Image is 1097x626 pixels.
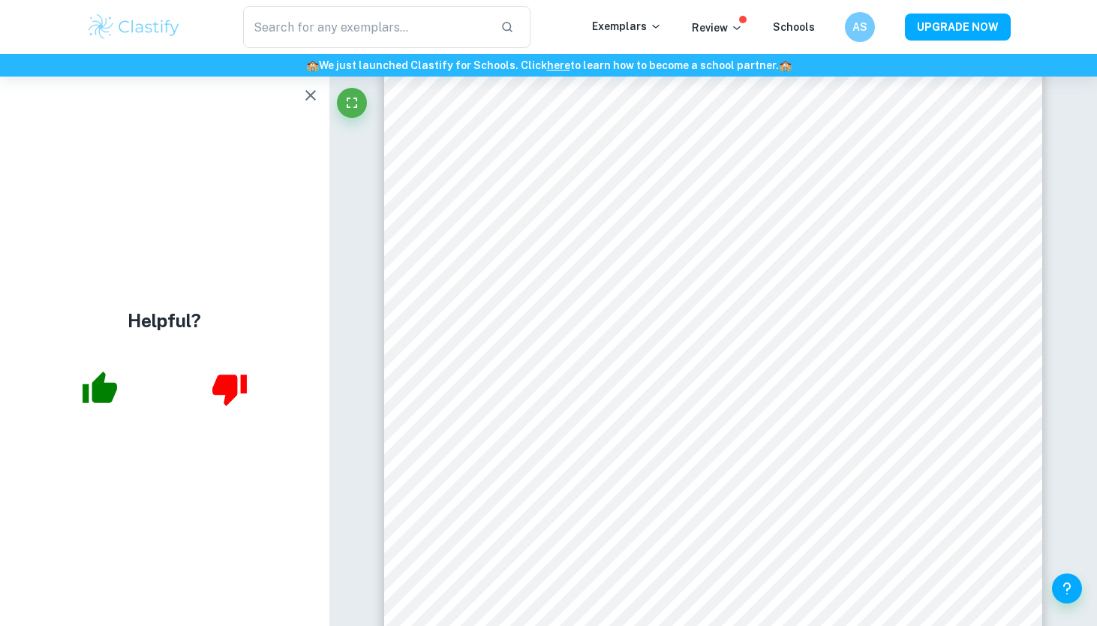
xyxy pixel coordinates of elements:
h6: We just launched Clastify for Schools. Click to learn how to become a school partner. [3,57,1094,74]
button: Help and Feedback [1052,573,1082,603]
span: 🏫 [779,59,792,71]
a: here [547,59,570,71]
button: Fullscreen [337,88,367,118]
h6: AS [852,19,869,35]
p: Review [692,20,743,36]
p: Exemplars [592,18,662,35]
a: Schools [773,21,815,33]
img: Clastify logo [86,12,182,42]
button: AS [845,12,875,42]
button: UPGRADE NOW [905,14,1011,41]
h4: Helpful? [128,307,201,334]
input: Search for any exemplars... [243,6,488,48]
span: 🏫 [306,59,319,71]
